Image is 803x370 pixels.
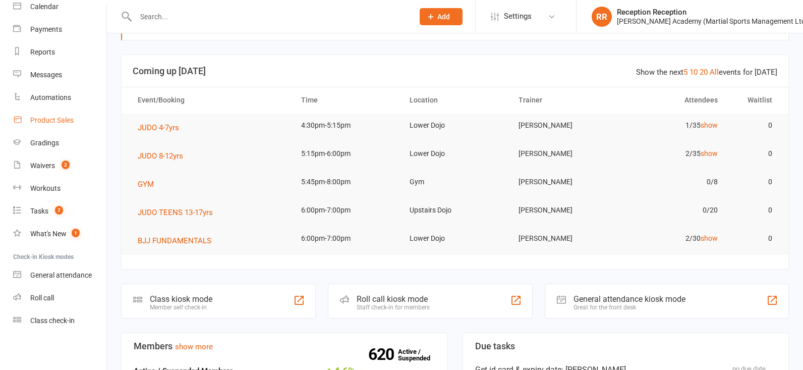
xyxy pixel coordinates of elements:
span: Settings [504,5,532,28]
div: Class check-in [30,316,75,325]
a: Automations [13,86,106,109]
th: Waitlist [727,87,781,113]
div: Product Sales [30,116,74,124]
td: 0 [727,198,781,222]
span: Add [437,13,450,21]
h3: Due tasks [475,341,776,351]
a: General attendance kiosk mode [13,264,106,287]
a: Tasks 7 [13,200,106,223]
input: Search... [133,10,407,24]
div: Payments [30,25,62,33]
a: show more [175,342,213,351]
a: Roll call [13,287,106,309]
span: 1 [72,229,80,237]
td: Gym [400,170,509,194]
div: Great for the front desk [573,304,685,311]
a: All [710,68,719,77]
th: Attendees [618,87,727,113]
div: Messages [30,71,62,79]
div: Show the next events for [DATE] [636,66,777,78]
div: Class kiosk mode [150,294,212,304]
button: JUDO 8-12yrs [138,150,190,162]
td: 6:00pm-7:00pm [292,227,401,250]
div: Member self check-in [150,304,212,311]
div: Waivers [30,162,55,170]
button: JUDO 4-7yrs [138,122,186,134]
div: Workouts [30,184,61,192]
td: [PERSON_NAME] [509,170,618,194]
div: General attendance [30,271,92,279]
span: GYM [138,180,154,189]
a: Gradings [13,132,106,154]
th: Time [292,87,401,113]
th: Trainer [509,87,618,113]
td: [PERSON_NAME] [509,198,618,222]
a: 20 [700,68,708,77]
span: JUDO 4-7yrs [138,123,179,132]
button: Add [420,8,463,25]
td: [PERSON_NAME] [509,142,618,166]
div: General attendance kiosk mode [573,294,685,304]
span: JUDO 8-12yrs [138,151,183,161]
td: 0 [727,142,781,166]
td: 2/35 [618,142,727,166]
a: Product Sales [13,109,106,132]
a: Waivers 2 [13,154,106,177]
td: 0/20 [618,198,727,222]
td: 0 [727,114,781,137]
th: Location [400,87,509,113]
button: BJJ FUNDAMENTALS [138,235,218,247]
span: 2 [62,161,70,169]
a: 620Active / Suspended [398,341,442,369]
div: Reports [30,48,55,56]
td: 5:15pm-6:00pm [292,142,401,166]
a: Class kiosk mode [13,309,106,332]
a: 10 [690,68,698,77]
td: 2/30 [618,227,727,250]
a: show [701,149,718,157]
div: Automations [30,93,71,101]
td: Lower Dojo [400,142,509,166]
td: 0/8 [618,170,727,194]
td: Lower Dojo [400,114,509,137]
a: Payments [13,18,106,41]
td: [PERSON_NAME] [509,227,618,250]
td: 0 [727,170,781,194]
div: Calendar [30,3,59,11]
div: What's New [30,230,67,238]
a: show [701,234,718,242]
a: What's New1 [13,223,106,245]
td: 5:45pm-8:00pm [292,170,401,194]
button: JUDO TEENS 13-17yrs [138,206,220,219]
a: Reports [13,41,106,64]
td: 0 [727,227,781,250]
h3: Coming up [DATE] [133,66,777,76]
a: show [701,121,718,129]
td: 6:00pm-7:00pm [292,198,401,222]
td: 1/35 [618,114,727,137]
div: Gradings [30,139,59,147]
div: Roll call [30,294,54,302]
td: Lower Dojo [400,227,509,250]
td: [PERSON_NAME] [509,114,618,137]
span: BJJ FUNDAMENTALS [138,236,211,245]
div: RR [592,7,612,27]
td: 4:30pm-5:15pm [292,114,401,137]
div: Staff check-in for members [357,304,430,311]
a: Messages [13,64,106,86]
span: 7 [55,206,63,215]
th: Event/Booking [129,87,292,113]
div: Roll call kiosk mode [357,294,430,304]
a: 5 [683,68,687,77]
span: JUDO TEENS 13-17yrs [138,208,213,217]
strong: 620 [368,347,398,362]
td: Upstairs Dojo [400,198,509,222]
h3: Members [134,341,435,351]
button: GYM [138,178,161,190]
a: Workouts [13,177,106,200]
div: Tasks [30,207,48,215]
